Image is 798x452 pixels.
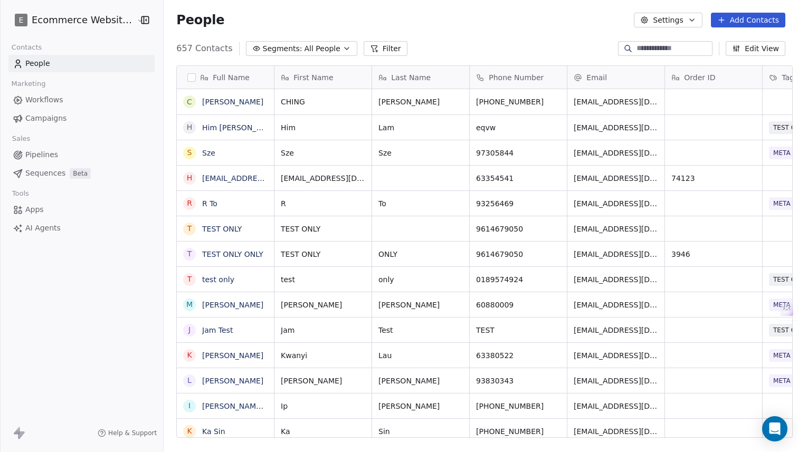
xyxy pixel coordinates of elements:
[378,401,463,411] span: [PERSON_NAME]
[202,199,217,208] a: R To
[202,326,233,334] a: Jam Test
[32,13,134,27] span: Ecommerce Website Builder
[281,300,365,310] span: [PERSON_NAME]
[19,15,24,25] span: E
[281,426,365,437] span: Ka
[378,122,463,133] span: Lam
[378,325,463,335] span: Test
[574,350,658,361] span: [EMAIL_ADDRESS][DOMAIN_NAME]
[476,173,560,184] span: 63354541
[25,94,63,105] span: Workflows
[187,248,192,259] div: T
[187,97,192,108] div: C
[378,376,463,386] span: [PERSON_NAME]
[684,72,715,83] span: Order ID
[187,223,192,234] div: T
[762,416,787,441] div: Open Intercom Messenger
[281,173,365,184] span: [EMAIL_ADDRESS][DOMAIN_NAME]
[263,43,302,54] span: Segments:
[574,249,658,259] span: [EMAIL_ADDRESS][DOMAIN_NAME]
[574,376,658,386] span: [EMAIL_ADDRESS][DOMAIN_NAME]
[476,249,560,259] span: 9614679050
[7,186,33,201] span: Tools
[176,42,232,55] span: 657 Contacts
[25,168,65,179] span: Sequences
[711,13,785,27] button: Add Contacts
[98,429,157,437] a: Help & Support
[25,58,50,69] span: People
[364,41,407,56] button: Filter
[281,350,365,361] span: Kwanyi
[187,172,193,184] div: h
[378,249,463,259] span: ONLY
[177,89,274,438] div: grid
[476,401,560,411] span: [PHONE_NUMBER]
[489,72,544,83] span: Phone Number
[7,76,50,92] span: Marketing
[213,72,250,83] span: Full Name
[187,350,192,361] div: K
[586,72,607,83] span: Email
[476,148,560,158] span: 97305844
[574,300,658,310] span: [EMAIL_ADDRESS][DOMAIN_NAME]
[8,219,155,237] a: AI Agents
[378,148,463,158] span: Sze
[476,224,560,234] span: 9614679050
[574,426,658,437] span: [EMAIL_ADDRESS][DOMAIN_NAME]
[202,427,225,436] a: Ka Sin
[202,98,263,106] a: [PERSON_NAME]
[567,66,664,89] div: Email
[274,66,372,89] div: First Name
[202,275,234,284] a: test only
[8,55,155,72] a: People
[202,250,263,258] a: TEST ONLY ONLY
[281,249,365,259] span: TEST ONLY
[281,401,365,411] span: Ip
[476,122,560,133] span: eqvw
[202,225,242,233] a: TEST ONLY
[8,110,155,127] a: Campaigns
[476,274,560,285] span: 0189574924
[13,11,129,29] button: EEcommerce Website Builder
[186,299,193,310] div: M
[187,426,192,437] div: K
[476,325,560,335] span: TEST
[281,274,365,285] span: test
[25,149,58,160] span: Pipelines
[665,66,762,89] div: Order ID
[378,426,463,437] span: Sin
[202,351,263,360] a: [PERSON_NAME]
[187,198,192,209] div: R
[574,97,658,107] span: [EMAIL_ADDRESS][DOMAIN_NAME]
[187,274,192,285] div: t
[378,198,463,209] span: To
[726,41,785,56] button: Edit View
[8,201,155,218] a: Apps
[8,146,155,164] a: Pipelines
[476,198,560,209] span: 93256469
[281,376,365,386] span: [PERSON_NAME]
[671,173,756,184] span: 74123
[202,149,215,157] a: Sze
[187,147,192,158] div: S
[202,174,331,182] a: [EMAIL_ADDRESS][DOMAIN_NAME]
[176,12,224,28] span: People
[378,350,463,361] span: Lau
[188,324,191,335] div: J
[574,325,658,335] span: [EMAIL_ADDRESS][DOMAIN_NAME]
[7,131,35,147] span: Sales
[8,165,155,182] a: SequencesBeta
[476,97,560,107] span: [PHONE_NUMBER]
[634,13,702,27] button: Settings
[202,377,263,385] a: [PERSON_NAME]
[187,122,193,133] div: H
[391,72,431,83] span: Last Name
[476,350,560,361] span: 63380522
[293,72,333,83] span: First Name
[574,224,658,234] span: [EMAIL_ADDRESS][DOMAIN_NAME]
[378,300,463,310] span: [PERSON_NAME]
[476,426,560,437] span: [PHONE_NUMBER]
[378,97,463,107] span: [PERSON_NAME]
[378,274,463,285] span: only
[202,301,263,309] a: [PERSON_NAME]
